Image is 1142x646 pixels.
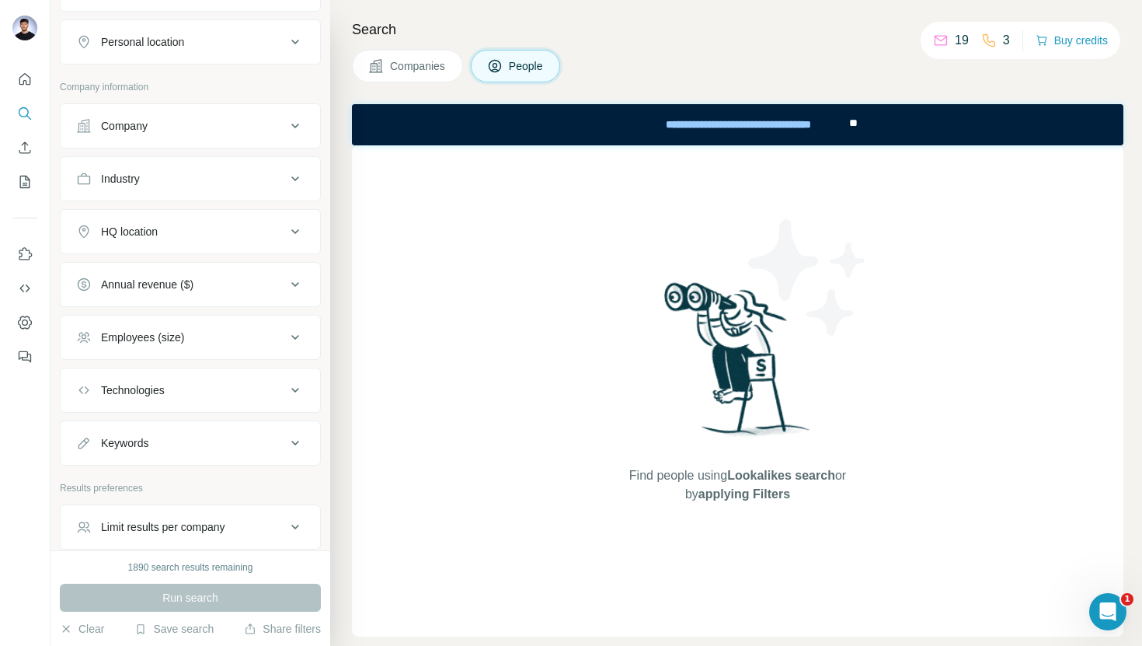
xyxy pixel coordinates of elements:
[61,266,320,303] button: Annual revenue ($)
[12,168,37,196] button: My lists
[60,621,104,637] button: Clear
[12,274,37,302] button: Use Surfe API
[613,466,862,504] span: Find people using or by
[101,435,148,451] div: Keywords
[12,16,37,40] img: Avatar
[101,330,184,345] div: Employees (size)
[352,19,1123,40] h4: Search
[101,519,225,535] div: Limit results per company
[1089,593,1126,630] iframe: Intercom live chat
[1121,593,1133,606] span: 1
[727,469,835,482] span: Lookalikes search
[61,424,320,462] button: Keywords
[128,560,253,574] div: 1890 search results remaining
[61,160,320,197] button: Industry
[352,104,1123,145] iframe: Banner
[61,372,320,409] button: Technologies
[101,118,148,134] div: Company
[61,319,320,356] button: Employees (size)
[738,208,878,347] img: Surfe Illustration - Stars
[509,58,545,74] span: People
[60,481,321,495] p: Results preferences
[12,240,37,268] button: Use Surfe on LinkedIn
[101,34,184,50] div: Personal location
[1036,30,1108,51] button: Buy credits
[101,171,140,187] div: Industry
[12,134,37,162] button: Enrich CSV
[101,382,165,398] div: Technologies
[1003,31,1010,50] p: 3
[61,23,320,61] button: Personal location
[60,80,321,94] p: Company information
[61,213,320,250] button: HQ location
[12,309,37,337] button: Dashboard
[61,107,320,145] button: Company
[657,278,819,452] img: Surfe Illustration - Woman searching with binoculars
[12,65,37,93] button: Quick start
[390,58,447,74] span: Companies
[955,31,969,50] p: 19
[12,100,37,127] button: Search
[12,343,37,371] button: Feedback
[134,621,214,637] button: Save search
[101,224,158,239] div: HQ location
[244,621,321,637] button: Share filters
[101,277,193,292] div: Annual revenue ($)
[61,508,320,546] button: Limit results per company
[698,487,790,501] span: applying Filters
